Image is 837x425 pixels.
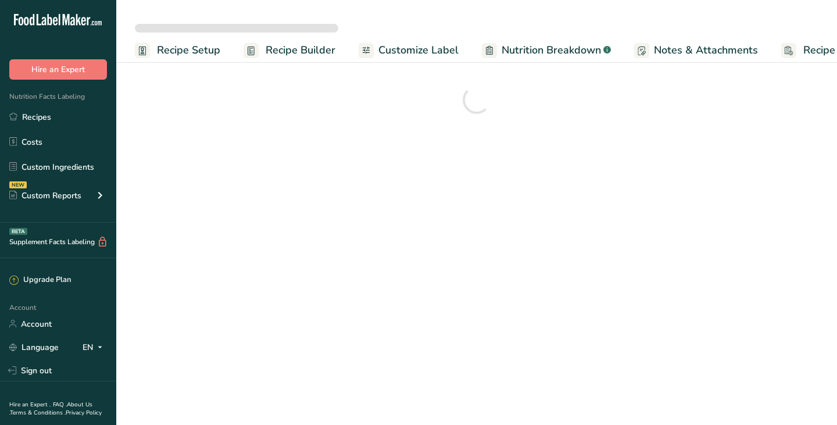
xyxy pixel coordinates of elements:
a: Notes & Attachments [634,37,758,63]
div: BETA [9,228,27,235]
a: Recipe Setup [135,37,220,63]
div: Upgrade Plan [9,274,71,286]
button: Hire an Expert [9,59,107,80]
span: Recipe Setup [157,42,220,58]
span: Nutrition Breakdown [502,42,601,58]
div: EN [83,340,107,354]
span: Customize Label [378,42,459,58]
a: Privacy Policy [66,409,102,417]
div: Custom Reports [9,190,81,202]
span: Notes & Attachments [654,42,758,58]
a: Terms & Conditions . [10,409,66,417]
a: Customize Label [359,37,459,63]
div: NEW [9,181,27,188]
span: Recipe Builder [266,42,335,58]
a: Hire an Expert . [9,401,51,409]
a: FAQ . [53,401,67,409]
a: Recipe Builder [244,37,335,63]
a: Nutrition Breakdown [482,37,611,63]
a: About Us . [9,401,92,417]
a: Language [9,337,59,358]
